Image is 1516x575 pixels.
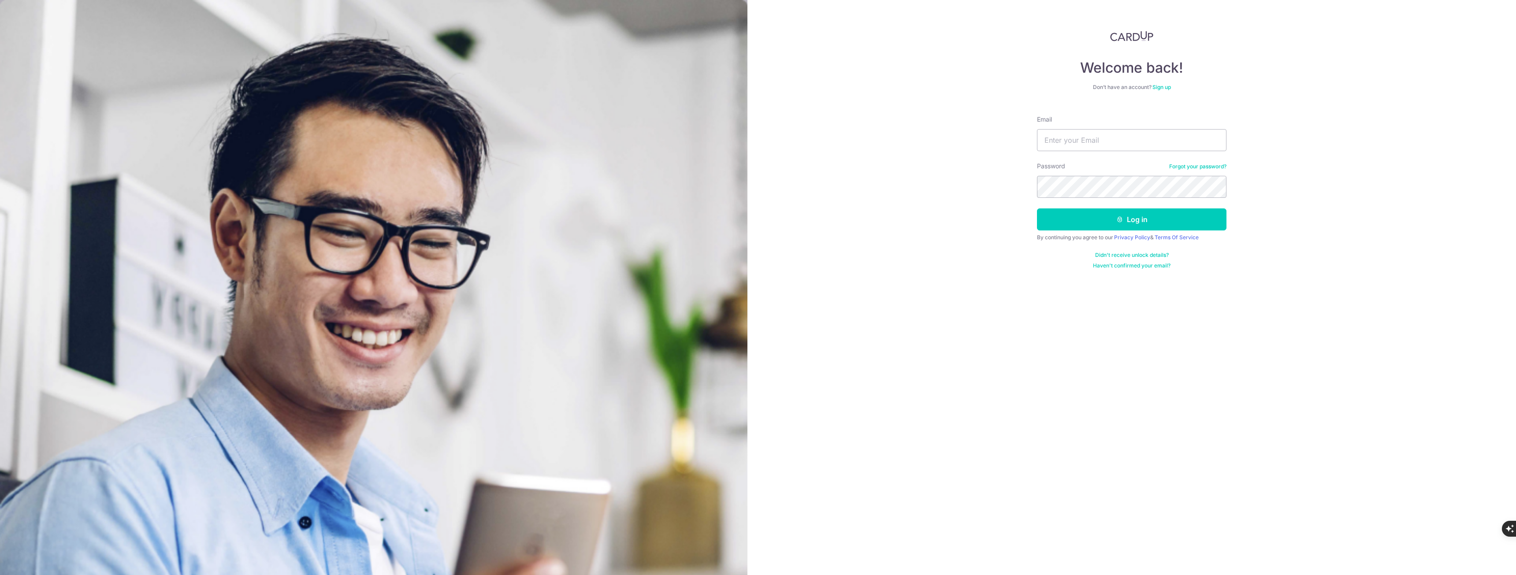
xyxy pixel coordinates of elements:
[1169,163,1226,170] a: Forgot your password?
[1155,234,1199,241] a: Terms Of Service
[1037,208,1226,230] button: Log in
[1037,59,1226,77] h4: Welcome back!
[1093,262,1170,269] a: Haven't confirmed your email?
[1037,84,1226,91] div: Don’t have an account?
[1037,129,1226,151] input: Enter your Email
[1095,252,1169,259] a: Didn't receive unlock details?
[1152,84,1171,90] a: Sign up
[1114,234,1150,241] a: Privacy Policy
[1110,31,1153,41] img: CardUp Logo
[1037,115,1052,124] label: Email
[1037,234,1226,241] div: By continuing you agree to our &
[1037,162,1065,171] label: Password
